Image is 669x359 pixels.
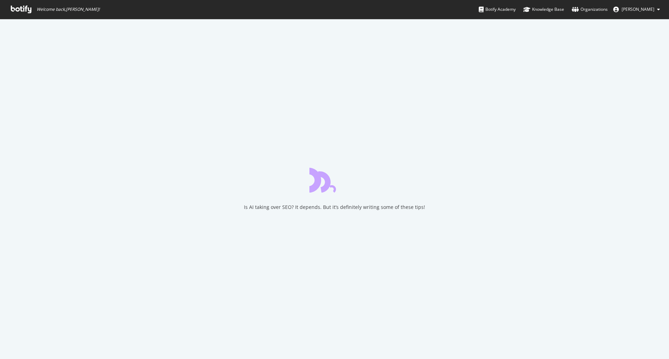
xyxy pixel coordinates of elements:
[309,167,360,193] div: animation
[608,4,666,15] button: [PERSON_NAME]
[244,204,425,211] div: Is AI taking over SEO? It depends. But it’s definitely writing some of these tips!
[37,7,100,12] span: Welcome back, [PERSON_NAME] !
[479,6,516,13] div: Botify Academy
[572,6,608,13] div: Organizations
[622,6,654,12] span: Mike King
[523,6,564,13] div: Knowledge Base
